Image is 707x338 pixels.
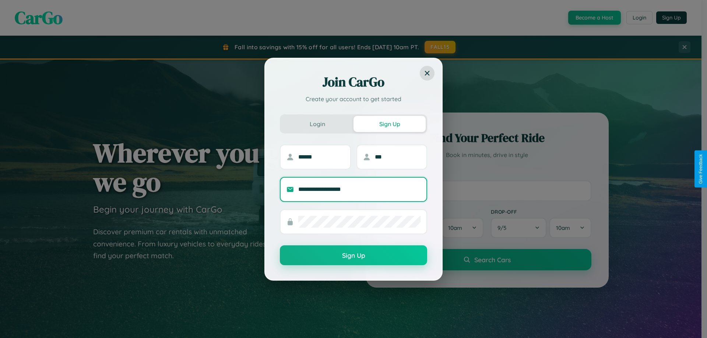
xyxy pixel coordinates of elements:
button: Login [281,116,353,132]
button: Sign Up [353,116,426,132]
h2: Join CarGo [280,73,427,91]
button: Sign Up [280,245,427,265]
div: Give Feedback [698,154,703,184]
p: Create your account to get started [280,95,427,103]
